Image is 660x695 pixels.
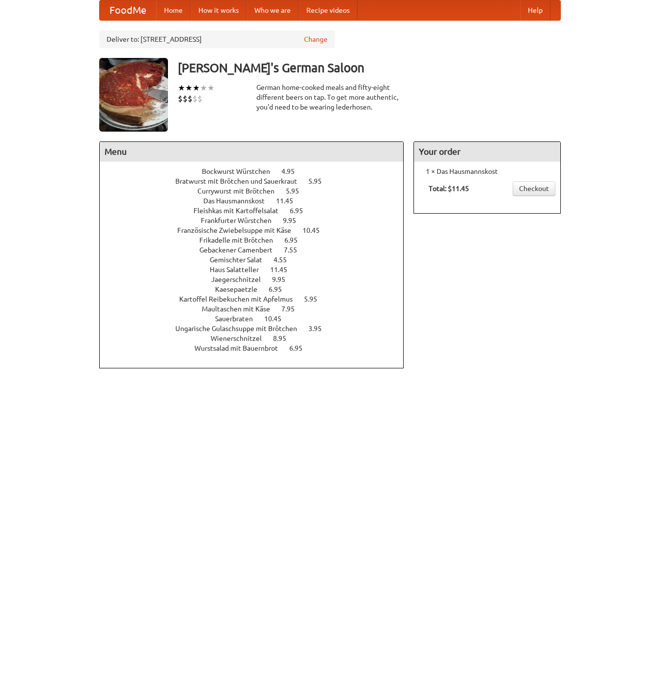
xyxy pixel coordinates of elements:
li: $ [197,93,202,104]
a: Help [520,0,550,20]
li: $ [188,93,192,104]
a: Maultaschen mit Käse 7.95 [202,305,313,313]
span: Das Hausmannskost [203,197,275,205]
span: 3.95 [308,325,331,333]
li: ★ [192,83,200,93]
a: Who we are [247,0,299,20]
span: 4.95 [281,167,304,175]
li: ★ [207,83,215,93]
span: Currywurst mit Brötchen [197,187,284,195]
a: Französische Zwiebelsuppe mit Käse 10.45 [177,226,338,234]
span: 4.55 [274,256,297,264]
span: Wienerschnitzel [211,334,272,342]
span: 8.95 [273,334,296,342]
h3: [PERSON_NAME]'s German Saloon [178,58,561,78]
li: ★ [178,83,185,93]
h4: Menu [100,142,403,162]
span: 6.95 [289,344,312,352]
span: 5.95 [308,177,331,185]
span: 11.45 [270,266,297,274]
span: 7.95 [281,305,304,313]
a: Wurstsalad mit Bauernbrot 6.95 [194,344,321,352]
li: $ [183,93,188,104]
a: Bockwurst Würstchen 4.95 [202,167,313,175]
a: Ungarische Gulaschsuppe mit Brötchen 3.95 [175,325,340,333]
span: Gemischter Salat [210,256,272,264]
span: 10.45 [302,226,330,234]
a: Sauerbraten 10.45 [215,315,300,323]
a: FoodMe [100,0,156,20]
li: $ [178,93,183,104]
b: Total: $11.45 [429,185,469,193]
span: Haus Salatteller [210,266,269,274]
span: 9.95 [283,217,306,224]
img: angular.jpg [99,58,168,132]
span: Ungarische Gulaschsuppe mit Brötchen [175,325,307,333]
a: Currywurst mit Brötchen 5.95 [197,187,317,195]
span: Frankfurter Würstchen [201,217,281,224]
a: Das Hausmannskost 11.45 [203,197,311,205]
span: Fleishkas mit Kartoffelsalat [193,207,288,215]
div: Deliver to: [STREET_ADDRESS] [99,30,335,48]
h4: Your order [414,142,560,162]
a: Home [156,0,191,20]
span: Maultaschen mit Käse [202,305,280,313]
span: Bratwurst mit Brötchen und Sauerkraut [175,177,307,185]
a: Recipe videos [299,0,357,20]
div: German home-cooked meals and fifty-eight different beers on tap. To get more authentic, you'd nee... [256,83,404,112]
span: 5.95 [286,187,309,195]
a: Kaesepaetzle 6.95 [215,285,300,293]
span: 10.45 [264,315,291,323]
a: Frankfurter Würstchen 9.95 [201,217,314,224]
span: Gebackener Camenbert [199,246,282,254]
span: 9.95 [272,276,295,283]
a: Change [304,34,328,44]
span: 6.95 [284,236,307,244]
a: How it works [191,0,247,20]
li: ★ [185,83,192,93]
span: Bockwurst Würstchen [202,167,280,175]
a: Bratwurst mit Brötchen und Sauerkraut 5.95 [175,177,340,185]
span: Sauerbraten [215,315,263,323]
span: Kaesepaetzle [215,285,267,293]
a: Frikadelle mit Brötchen 6.95 [199,236,316,244]
span: 6.95 [290,207,313,215]
a: Gebackener Camenbert 7.55 [199,246,315,254]
a: Haus Salatteller 11.45 [210,266,305,274]
li: 1 × Das Hausmannskost [419,167,555,176]
span: 6.95 [269,285,292,293]
a: Fleishkas mit Kartoffelsalat 6.95 [193,207,321,215]
span: Jaegerschnitzel [211,276,271,283]
span: 11.45 [276,197,303,205]
a: Kartoffel Reibekuchen mit Apfelmus 5.95 [179,295,335,303]
li: ★ [200,83,207,93]
span: 5.95 [304,295,327,303]
a: Jaegerschnitzel 9.95 [211,276,303,283]
a: Checkout [513,181,555,196]
a: Gemischter Salat 4.55 [210,256,305,264]
span: Frikadelle mit Brötchen [199,236,283,244]
span: 7.55 [284,246,307,254]
span: Französische Zwiebelsuppe mit Käse [177,226,301,234]
li: $ [192,93,197,104]
span: Wurstsalad mit Bauernbrot [194,344,288,352]
a: Wienerschnitzel 8.95 [211,334,304,342]
span: Kartoffel Reibekuchen mit Apfelmus [179,295,302,303]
